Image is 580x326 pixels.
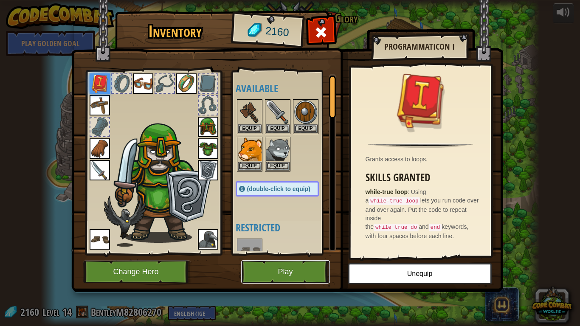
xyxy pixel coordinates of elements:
[104,196,146,247] img: raven-paper-doll.png
[238,162,262,171] button: Equip
[366,172,480,183] h3: Skills Granted
[266,100,290,124] img: portrait.png
[111,119,215,243] img: male.png
[374,224,419,231] code: while true do
[238,239,262,263] img: portrait.png
[236,83,336,94] h4: Available
[266,124,290,133] button: Equip
[247,185,310,192] span: (double-click to equip)
[429,224,442,231] code: end
[393,73,448,128] img: portrait.png
[133,73,153,94] img: portrait.png
[90,73,110,94] img: portrait.png
[266,162,290,171] button: Equip
[238,138,262,161] img: portrait.png
[294,124,318,133] button: Equip
[90,95,110,115] img: portrait.png
[380,42,459,51] h2: Programmaticon I
[408,188,411,195] span: :
[90,160,110,180] img: portrait.png
[238,124,262,133] button: Equip
[265,23,290,40] span: 2160
[366,188,479,239] span: Using a lets you run code over and over again. Put the code to repeat inside the and keywords, wi...
[121,22,229,40] h1: Inventory
[369,197,420,205] code: while-true loop
[83,260,191,284] button: Change Hero
[266,138,290,161] img: portrait.png
[366,155,480,163] div: Grants access to loops.
[368,143,473,148] img: hr.png
[348,263,492,284] button: Unequip
[198,138,218,159] img: portrait.png
[198,160,218,180] img: portrait.png
[238,100,262,124] img: portrait.png
[294,100,318,124] img: portrait.png
[236,222,336,233] h4: Restricted
[241,260,330,284] button: Play
[176,73,197,94] img: portrait.png
[90,229,110,250] img: portrait.png
[198,117,218,137] img: portrait.png
[198,229,218,250] img: portrait.png
[366,188,408,195] strong: while-true loop
[90,138,110,159] img: portrait.png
